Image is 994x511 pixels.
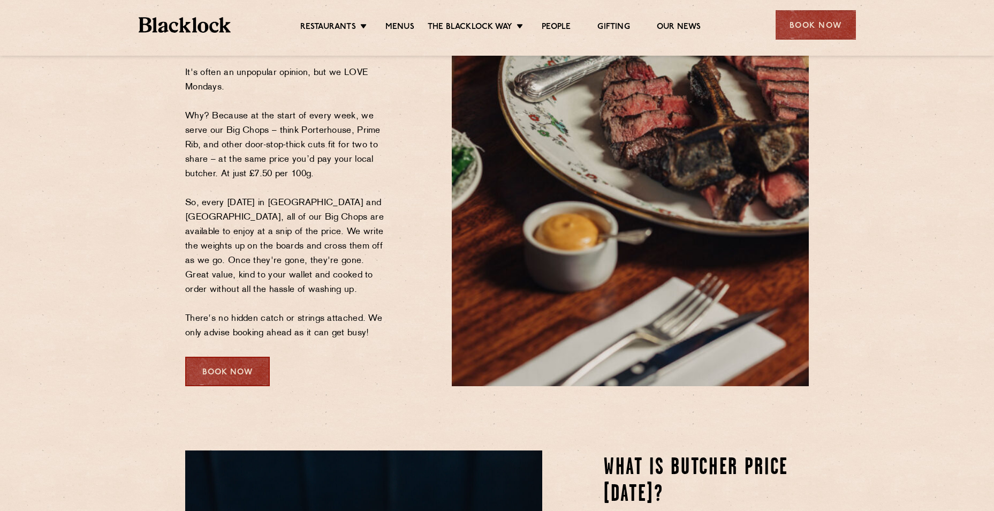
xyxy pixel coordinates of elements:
[428,22,512,34] a: The Blacklock Way
[300,22,356,34] a: Restaurants
[542,22,571,34] a: People
[185,66,390,341] p: It's often an unpopular opinion, but we LOVE Mondays. Why? Because at the start of every week, we...
[776,10,856,40] div: Book Now
[604,455,809,508] h2: WHAT IS BUTCHER PRICE [DATE]?
[597,22,629,34] a: Gifting
[185,357,270,386] div: Book Now
[385,22,414,34] a: Menus
[139,17,231,33] img: BL_Textured_Logo-footer-cropped.svg
[657,22,701,34] a: Our News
